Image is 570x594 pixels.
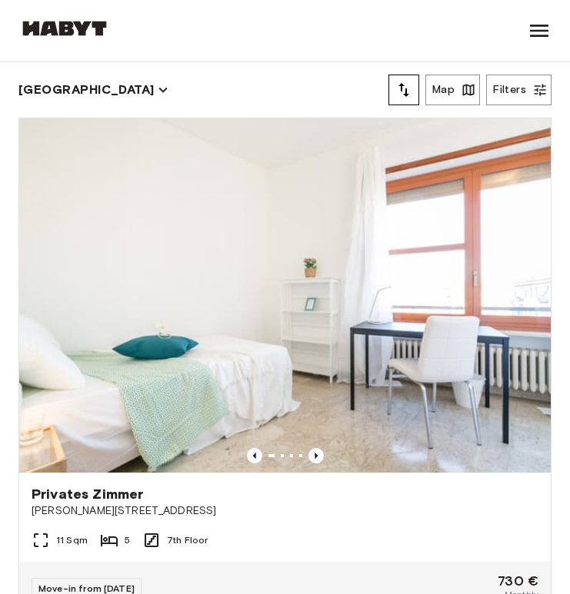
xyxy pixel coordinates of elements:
[38,582,135,594] span: Move-in from [DATE]
[388,75,419,105] button: tune
[56,533,88,547] span: 11 Sqm
[18,79,168,101] button: [GEOGRAPHIC_DATA]
[32,503,538,519] span: [PERSON_NAME][STREET_ADDRESS]
[125,533,130,547] span: 5
[18,21,111,36] img: Habyt
[32,485,143,503] span: Privates Zimmer
[425,75,480,105] button: Map
[498,574,538,588] span: 730 €
[247,448,262,463] button: Previous image
[486,75,552,105] button: Filters
[167,533,208,547] span: 7th Floor
[19,118,551,473] img: Marketing picture of unit IT-14-048-001-03H
[308,448,324,463] button: Previous image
